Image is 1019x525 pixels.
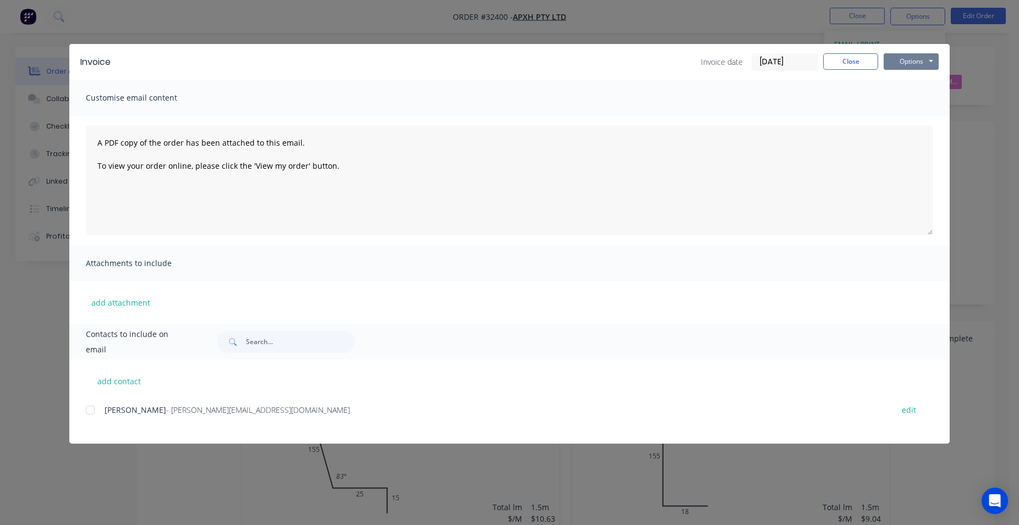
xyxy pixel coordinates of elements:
[166,405,350,415] span: - [PERSON_NAME][EMAIL_ADDRESS][DOMAIN_NAME]
[86,90,207,106] span: Customise email content
[86,125,933,235] textarea: A PDF copy of the order has been attached to this email. To view your order online, please click ...
[105,405,166,415] span: [PERSON_NAME]
[823,53,878,70] button: Close
[80,56,111,69] div: Invoice
[246,331,355,353] input: Search...
[86,327,190,357] span: Contacts to include on email
[86,373,152,389] button: add contact
[86,294,156,311] button: add attachment
[86,256,207,271] span: Attachments to include
[884,53,939,70] button: Options
[701,56,743,68] span: Invoice date
[895,402,923,417] button: edit
[982,488,1008,514] div: Open Intercom Messenger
